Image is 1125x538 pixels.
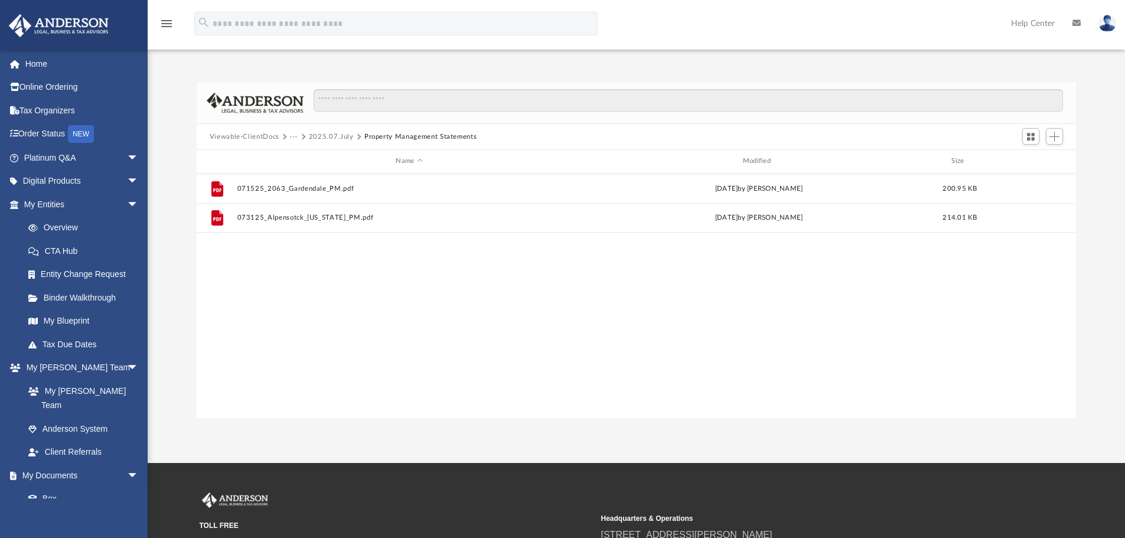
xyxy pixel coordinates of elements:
a: My [PERSON_NAME] Teamarrow_drop_down [8,356,151,380]
button: 2025.07.July [309,132,354,142]
span: 200.95 KB [943,185,977,191]
a: Platinum Q&Aarrow_drop_down [8,146,156,169]
div: Size [936,156,983,167]
a: Tax Organizers [8,99,156,122]
button: Property Management Statements [364,132,477,142]
a: Binder Walkthrough [17,286,156,309]
input: Search files and folders [314,89,1063,112]
a: Home [8,52,156,76]
small: Headquarters & Operations [601,513,994,524]
small: TOLL FREE [200,520,593,531]
span: arrow_drop_down [127,464,151,488]
a: Box [17,487,145,511]
span: arrow_drop_down [127,193,151,217]
button: ··· [290,132,298,142]
button: 071525_2063_Gardendale_PM.pdf [237,185,581,193]
a: Digital Productsarrow_drop_down [8,169,156,193]
a: Tax Due Dates [17,332,156,356]
a: Online Ordering [8,76,156,99]
i: menu [159,17,174,31]
a: My Entitiesarrow_drop_down [8,193,156,216]
a: Entity Change Request [17,263,156,286]
button: Switch to Grid View [1022,128,1040,145]
a: CTA Hub [17,239,156,263]
button: 073125_Alpensotck_[US_STATE]_PM.pdf [237,214,581,221]
button: Viewable-ClientDocs [210,132,279,142]
img: User Pic [1098,15,1116,32]
span: 214.01 KB [943,214,977,221]
div: by [PERSON_NAME] [586,213,931,223]
img: Anderson Advisors Platinum Portal [5,14,112,37]
div: id [202,156,231,167]
button: Add [1046,128,1064,145]
a: Order StatusNEW [8,122,156,146]
a: menu [159,22,174,31]
a: Anderson System [17,417,151,441]
div: id [989,156,1071,167]
span: [DATE] [715,185,738,191]
a: Overview [17,216,156,240]
div: by [PERSON_NAME] [586,183,931,194]
span: arrow_drop_down [127,146,151,170]
div: NEW [68,125,94,143]
i: search [197,16,210,29]
a: Client Referrals [17,441,151,464]
a: My [PERSON_NAME] Team [17,379,145,417]
a: My Documentsarrow_drop_down [8,464,151,487]
span: [DATE] [715,214,738,221]
div: Name [236,156,581,167]
div: grid [197,174,1077,418]
div: Modified [586,156,931,167]
img: Anderson Advisors Platinum Portal [200,493,270,508]
a: My Blueprint [17,309,151,333]
span: arrow_drop_down [127,169,151,194]
span: arrow_drop_down [127,356,151,380]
